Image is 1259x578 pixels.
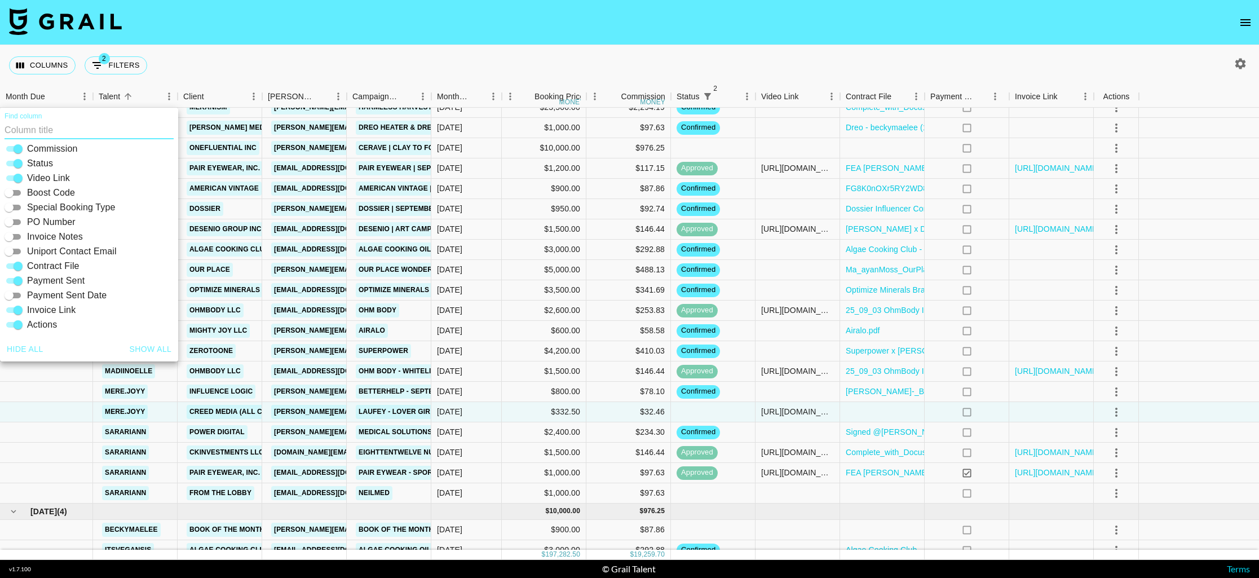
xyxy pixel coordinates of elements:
[271,364,397,378] a: [EMAIL_ADDRESS][DOMAIN_NAME]
[27,201,116,214] span: Special Booking Type
[1107,382,1126,401] button: select merge strategy
[586,280,671,301] div: $341.69
[502,98,586,118] div: $23,500.00
[761,305,834,316] div: https://www.instagram.com/reel/DObmyfAgfhb/
[271,222,397,236] a: [EMAIL_ADDRESS][DOMAIN_NAME]
[271,303,397,317] a: [EMAIL_ADDRESS][DOMAIN_NAME]
[30,506,57,517] span: [DATE]
[437,406,462,417] div: Sep '25
[27,274,85,288] span: Payment Sent
[677,447,718,458] span: approved
[102,445,149,460] a: sarariann
[187,202,223,216] a: Dossier
[27,245,117,258] span: Uniport Contact Email
[437,122,462,133] div: Sep '25
[5,121,174,139] input: Column title
[1107,240,1126,259] button: select merge strategy
[586,361,671,382] div: $146.44
[99,86,120,108] div: Talent
[1058,89,1074,104] button: Sort
[187,523,267,537] a: Book of the Month
[268,86,314,108] div: [PERSON_NAME]
[120,89,136,104] button: Sort
[187,100,230,114] a: Mekanism
[187,182,262,196] a: American Vintage
[586,520,671,540] div: $87.86
[1107,321,1126,341] button: select merge strategy
[1107,520,1126,540] button: select merge strategy
[178,86,262,108] div: Client
[27,157,53,170] span: Status
[347,86,431,108] div: Campaign (Type)
[677,204,720,214] span: confirmed
[846,325,880,336] a: Airalo.pdf
[1107,403,1126,422] button: select merge strategy
[677,183,720,194] span: confirmed
[846,122,944,133] a: Dreo - beckymaelee (1).pdf
[437,487,462,498] div: Sep '25
[187,385,255,399] a: Influence Logic
[761,406,834,417] div: https://www.instagram.com/reel/DObUkhKDpeF/
[187,161,263,175] a: Pair Eyewear, Inc.
[1015,447,1100,458] a: [URL][DOMAIN_NAME]
[502,301,586,321] div: $2,600.00
[271,344,455,358] a: [PERSON_NAME][EMAIL_ADDRESS][DOMAIN_NAME]
[640,99,665,105] div: money
[271,100,513,114] a: [PERSON_NAME][EMAIL_ADDRESS][PERSON_NAME][DOMAIN_NAME]
[846,264,1135,275] a: Ma_ayanMoss_OurPlace_5-25-[PERSON_NAME].verone_fromourplace.com.pdf
[677,102,720,113] span: confirmed
[356,182,479,196] a: American Vintage | September
[502,179,586,199] div: $900.00
[356,385,456,399] a: Betterhelp - September
[356,445,501,460] a: EightTenTwelve Nurse App | Launch
[76,88,93,105] button: Menu
[356,161,463,175] a: Pair Eyewear | September
[799,89,815,104] button: Sort
[761,447,834,458] div: https://www.tiktok.com/@sarariann/video/7547856233147977015
[846,102,1054,113] a: Complete_with_Docusign_MEREDITH__Mekanism_-_.pdf
[187,344,236,358] a: ZeroToOne
[586,118,671,138] div: $97.63
[161,88,178,105] button: Menu
[99,53,110,64] span: 2
[437,386,462,397] div: Sep '25
[437,305,462,316] div: Sep '25
[356,486,392,500] a: Neilmed
[502,382,586,402] div: $800.00
[586,240,671,260] div: $292.88
[715,89,731,104] button: Sort
[356,303,399,317] a: Ohm Body
[271,141,513,155] a: [PERSON_NAME][EMAIL_ADDRESS][PERSON_NAME][DOMAIN_NAME]
[502,138,586,158] div: $10,000.00
[761,365,834,377] div: https://www.instagram.com/p/DKAkIAdBsAU/?img_index=1
[102,385,148,399] a: mere.joyy
[485,88,502,105] button: Menu
[187,324,250,338] a: Mighty Joy LLC
[187,543,286,557] a: Algae Cooking Club Inc
[1107,342,1126,361] button: select merge strategy
[204,89,220,104] button: Sort
[183,86,204,108] div: Client
[677,346,720,356] span: confirmed
[356,523,436,537] a: Book of the Month
[271,425,513,439] a: [PERSON_NAME][EMAIL_ADDRESS][PERSON_NAME][DOMAIN_NAME]
[1107,200,1126,219] button: select merge strategy
[93,86,178,108] div: Talent
[271,324,455,338] a: [PERSON_NAME][EMAIL_ADDRESS][DOMAIN_NAME]
[502,443,586,463] div: $1,500.00
[502,540,586,561] div: $3,000.00
[6,504,21,519] button: hide children
[671,86,756,108] div: Status
[57,506,67,517] span: ( 4 )
[987,88,1004,105] button: Menu
[356,466,508,480] a: Pair Eywear - Sport Lenses Campaign
[677,467,718,478] span: approved
[102,523,161,537] a: beckymaelee
[1107,220,1126,239] button: select merge strategy
[330,88,347,105] button: Menu
[677,86,700,108] div: Status
[45,89,61,104] button: Sort
[586,138,671,158] div: $976.25
[1015,467,1100,478] a: [URL][DOMAIN_NAME]
[27,186,75,200] span: Boost Code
